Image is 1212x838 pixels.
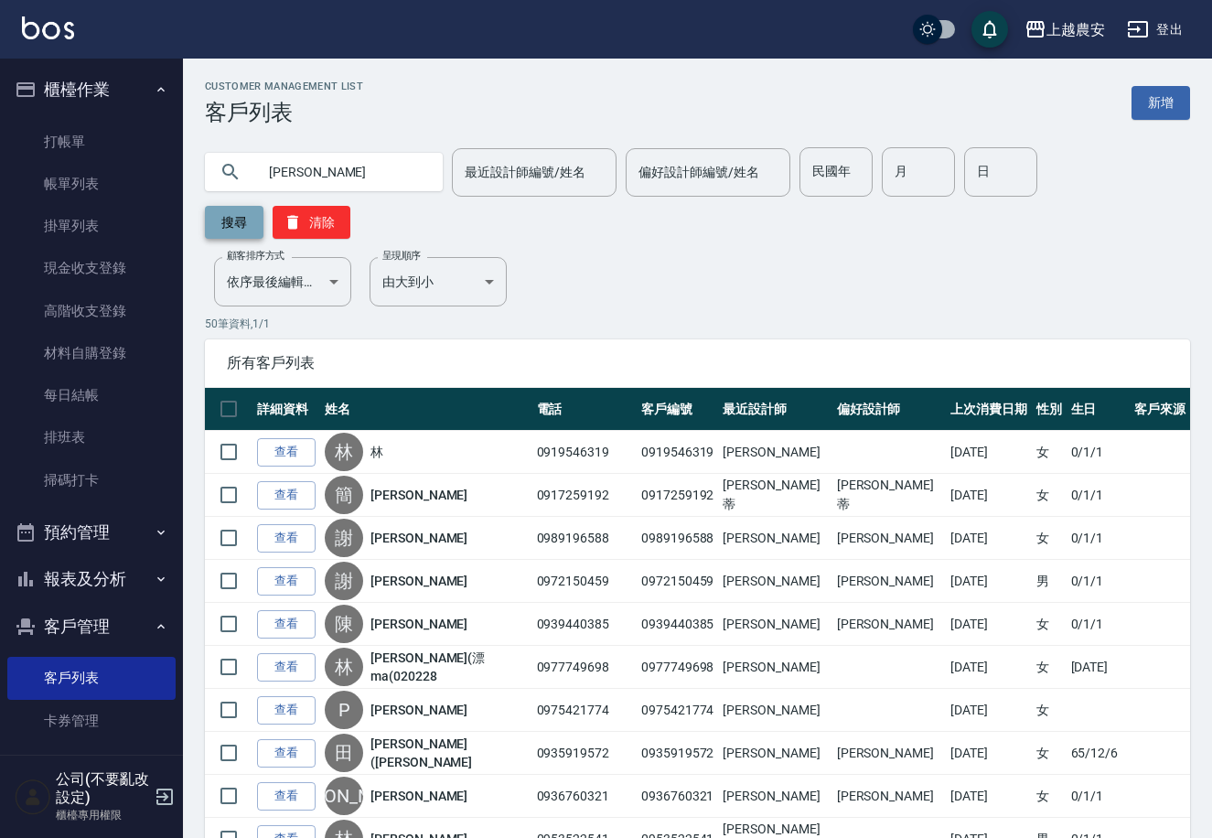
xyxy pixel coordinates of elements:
a: 查看 [257,567,316,596]
a: 查看 [257,739,316,768]
td: 0989196588 [637,517,719,560]
div: 由大到小 [370,257,507,306]
td: 0972150459 [532,560,637,603]
a: [PERSON_NAME] [370,615,467,633]
div: P [325,691,363,729]
div: 依序最後編輯時間 [214,257,351,306]
td: [PERSON_NAME] [718,603,831,646]
td: 0989196588 [532,517,637,560]
a: 帳單列表 [7,163,176,205]
td: 0935919572 [637,732,719,775]
p: 櫃檯專用權限 [56,807,149,823]
a: 高階收支登錄 [7,290,176,332]
td: [PERSON_NAME]蒂 [832,474,946,517]
button: 搜尋 [205,206,263,239]
h5: 公司(不要亂改設定) [56,770,149,807]
td: 0936760321 [637,775,719,818]
a: 查看 [257,782,316,811]
td: 0939440385 [637,603,719,646]
a: 查看 [257,481,316,510]
td: 0975421774 [532,689,637,732]
td: [PERSON_NAME] [718,732,831,775]
td: [PERSON_NAME] [718,431,831,474]
td: 0/1/1 [1067,474,1131,517]
div: 謝 [325,519,363,557]
td: [PERSON_NAME] [832,517,946,560]
a: [PERSON_NAME](漂ma(020228 [370,649,528,685]
h3: 客戶列表 [205,100,363,125]
a: 客戶列表 [7,657,176,699]
th: 生日 [1067,388,1131,431]
td: [DATE] [946,775,1032,818]
a: 入金管理 [7,742,176,784]
td: 0975421774 [637,689,719,732]
td: 0/1/1 [1067,517,1131,560]
td: [DATE] [946,560,1032,603]
a: [PERSON_NAME] [370,572,467,590]
td: 0/1/1 [1067,775,1131,818]
td: [DATE] [946,646,1032,689]
td: 0977749698 [532,646,637,689]
td: [PERSON_NAME] [718,517,831,560]
h2: Customer Management List [205,81,363,92]
a: 掛單列表 [7,205,176,247]
a: 每日結帳 [7,374,176,416]
td: 女 [1032,474,1067,517]
th: 最近設計師 [718,388,831,431]
button: 客戶管理 [7,603,176,650]
a: 打帳單 [7,121,176,163]
th: 客戶來源 [1130,388,1190,431]
td: [PERSON_NAME] [718,646,831,689]
th: 電話 [532,388,637,431]
td: 男 [1032,560,1067,603]
td: [DATE] [946,474,1032,517]
td: [PERSON_NAME] [832,775,946,818]
td: 0935919572 [532,732,637,775]
div: 上越農安 [1046,18,1105,41]
button: save [971,11,1008,48]
a: 林 [370,443,383,461]
div: 謝 [325,562,363,600]
div: 田 [325,734,363,772]
a: [PERSON_NAME] [370,787,467,805]
a: [PERSON_NAME]([PERSON_NAME] [370,735,528,771]
a: 查看 [257,524,316,553]
p: 50 筆資料, 1 / 1 [205,316,1190,332]
td: 0/1/1 [1067,431,1131,474]
button: 預約管理 [7,509,176,556]
button: 櫃檯作業 [7,66,176,113]
th: 上次消費日期 [946,388,1032,431]
button: 報表及分析 [7,555,176,603]
td: [DATE] [1067,646,1131,689]
td: 0939440385 [532,603,637,646]
td: 0917259192 [532,474,637,517]
label: 顧客排序方式 [227,249,284,263]
td: 女 [1032,646,1067,689]
button: 登出 [1120,13,1190,47]
a: [PERSON_NAME] [370,701,467,719]
div: 簡 [325,476,363,514]
a: 查看 [257,653,316,682]
a: [PERSON_NAME] [370,486,467,504]
td: 0919546319 [637,431,719,474]
td: 0/1/1 [1067,603,1131,646]
td: 65/12/6 [1067,732,1131,775]
th: 姓名 [320,388,532,431]
td: [DATE] [946,689,1032,732]
td: 女 [1032,689,1067,732]
th: 詳細資料 [252,388,320,431]
a: 掃碼打卡 [7,459,176,501]
input: 搜尋關鍵字 [256,147,428,197]
span: 所有客戶列表 [227,354,1168,372]
td: [PERSON_NAME]蒂 [718,474,831,517]
td: 女 [1032,431,1067,474]
td: 0919546319 [532,431,637,474]
a: 排班表 [7,416,176,458]
label: 呈現順序 [382,249,421,263]
a: 卡券管理 [7,700,176,742]
div: [PERSON_NAME] [325,777,363,815]
div: 林 [325,648,363,686]
a: 材料自購登錄 [7,332,176,374]
td: [DATE] [946,603,1032,646]
td: 女 [1032,775,1067,818]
